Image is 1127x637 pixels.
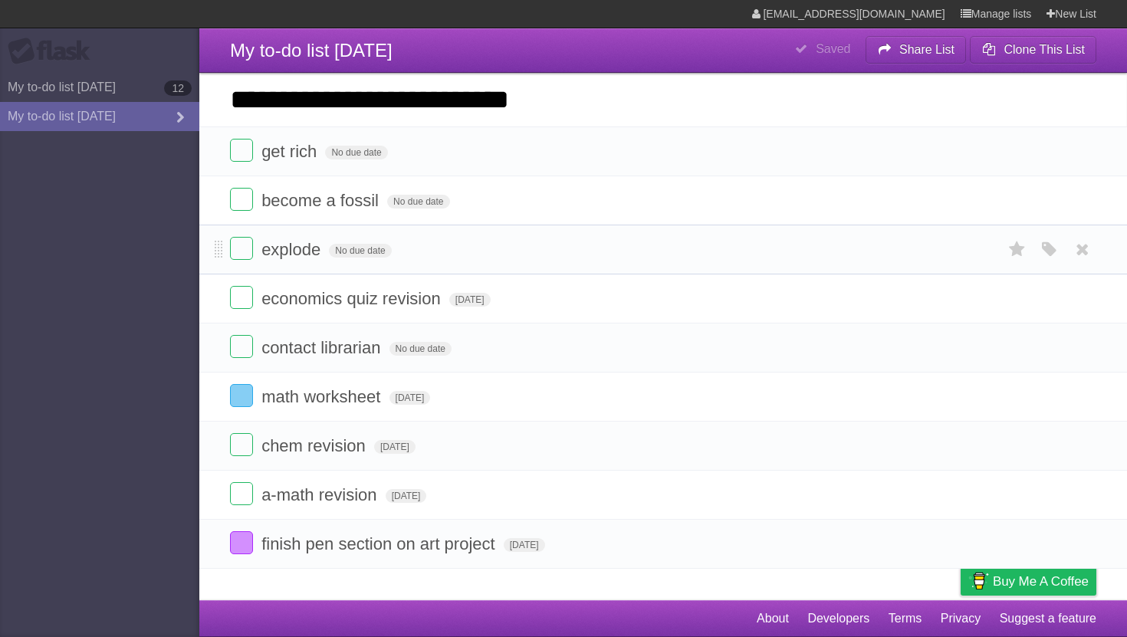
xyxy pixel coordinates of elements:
label: Done [230,286,253,309]
b: Share List [899,43,955,56]
span: economics quiz revision [261,289,445,308]
label: Star task [1003,237,1032,262]
button: Share List [866,36,967,64]
span: No due date [387,195,449,209]
button: Clone This List [970,36,1096,64]
span: become a fossil [261,191,383,210]
span: [DATE] [504,538,545,552]
a: Terms [889,604,922,633]
label: Done [230,139,253,162]
a: About [757,604,789,633]
a: Privacy [941,604,981,633]
a: Suggest a feature [1000,604,1096,633]
label: Done [230,335,253,358]
span: No due date [325,146,387,159]
b: 12 [164,80,192,96]
span: get rich [261,142,320,161]
span: No due date [389,342,452,356]
a: Buy me a coffee [961,567,1096,596]
img: Buy me a coffee [968,568,989,594]
span: a-math revision [261,485,380,504]
label: Done [230,531,253,554]
span: [DATE] [449,293,491,307]
label: Done [230,188,253,211]
span: [DATE] [374,440,416,454]
label: Done [230,433,253,456]
label: Done [230,237,253,260]
a: Developers [807,604,869,633]
span: [DATE] [386,489,427,503]
div: Flask [8,38,100,65]
span: explode [261,240,324,259]
span: My to-do list [DATE] [230,40,393,61]
b: Clone This List [1004,43,1085,56]
span: contact librarian [261,338,384,357]
span: No due date [329,244,391,258]
label: Done [230,482,253,505]
span: Buy me a coffee [993,568,1089,595]
span: finish pen section on art project [261,534,499,553]
span: chem revision [261,436,370,455]
span: math worksheet [261,387,384,406]
b: Saved [816,42,850,55]
label: Done [230,384,253,407]
span: [DATE] [389,391,431,405]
